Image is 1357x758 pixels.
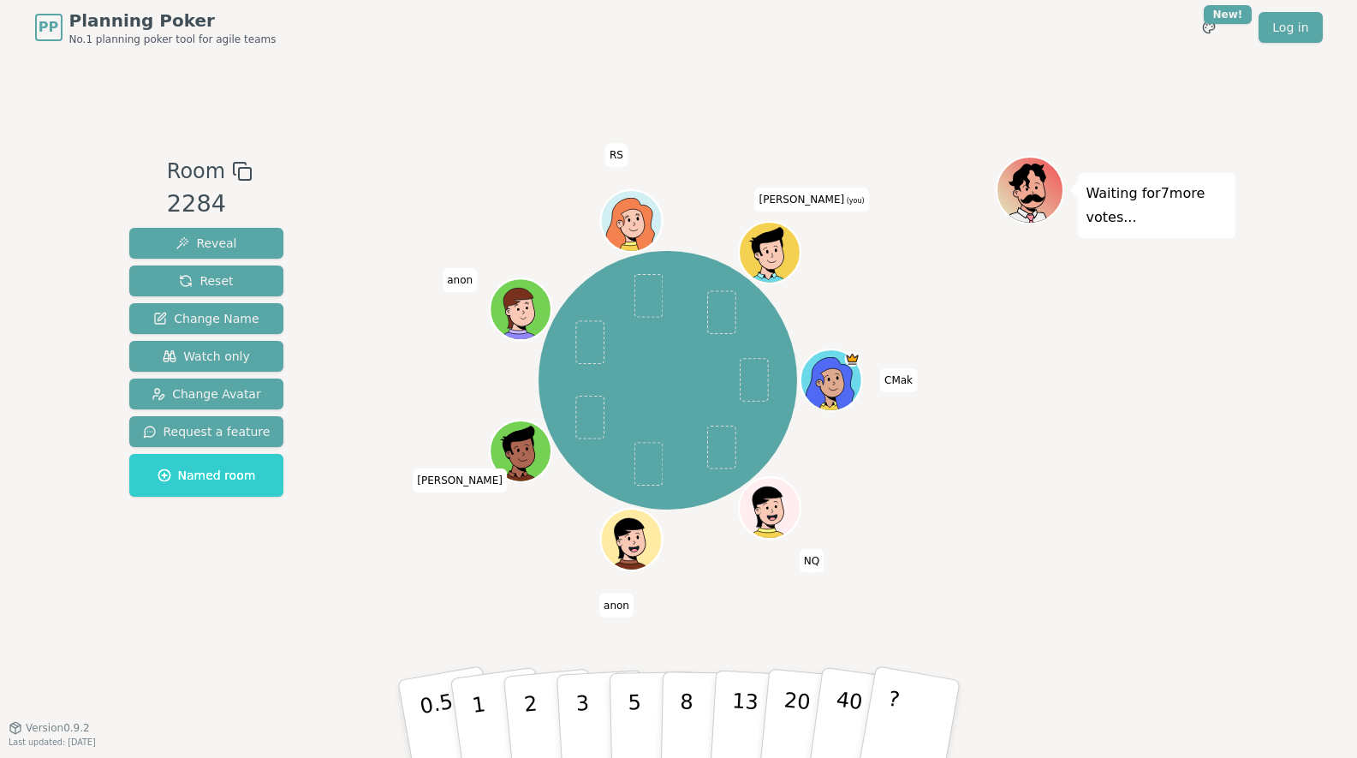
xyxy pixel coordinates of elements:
button: Version0.9.2 [9,721,90,735]
span: Planning Poker [69,9,277,33]
div: 2284 [167,187,253,222]
a: Log in [1259,12,1322,43]
button: Request a feature [129,416,284,447]
span: Click to change your name [605,143,628,167]
span: PP [39,17,58,38]
p: Waiting for 7 more votes... [1086,182,1227,230]
button: Click to change your avatar [741,224,799,282]
span: Version 0.9.2 [26,721,90,735]
span: Request a feature [143,423,271,440]
a: PPPlanning PokerNo.1 planning poker tool for agile teams [35,9,277,46]
span: (you) [844,197,865,205]
span: Click to change your name [754,188,868,212]
span: Room [167,156,225,187]
span: Watch only [163,348,250,365]
span: Reset [179,272,233,289]
button: Named room [129,454,284,497]
span: Named room [158,467,256,484]
button: Reveal [129,228,284,259]
button: Change Avatar [129,379,284,409]
span: Click to change your name [599,594,634,618]
span: Last updated: [DATE] [9,737,96,747]
span: CMak is the host [845,351,860,367]
span: Click to change your name [800,549,824,573]
button: Watch only [129,341,284,372]
span: No.1 planning poker tool for agile teams [69,33,277,46]
div: New! [1204,5,1253,24]
span: Change Avatar [152,385,261,403]
button: Change Name [129,303,284,334]
span: Reveal [176,235,236,252]
span: Click to change your name [413,469,507,492]
button: Reset [129,266,284,296]
span: Change Name [153,310,259,327]
span: Click to change your name [443,268,477,292]
button: New! [1193,12,1224,43]
span: Click to change your name [880,368,917,392]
